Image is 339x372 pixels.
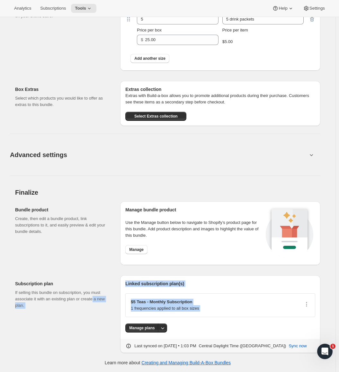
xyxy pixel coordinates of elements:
p: Last synced on [DATE] • 1:03 PM [134,343,196,349]
p: $5 Teas - Monthly Subscription [131,299,199,305]
span: Manage plans [129,325,155,331]
button: Help [268,4,298,13]
p: Create, then edit a bundle product, link subscriptions to it, and easily preview & edit your bund... [15,216,110,235]
button: Settings [299,4,329,13]
span: $ [141,37,143,42]
button: Sync now [285,341,310,351]
h2: Linked subscription plan(s) [125,280,315,287]
button: Manage plans [125,323,158,332]
button: More actions [158,323,167,332]
span: Add another size [134,56,165,61]
span: Help [279,6,287,11]
button: Advanced settings [6,142,311,167]
span: Analytics [14,6,31,11]
p: 1 frequencies applied to all box sizes [131,305,199,312]
h2: Subscription plan [15,280,110,287]
button: Tools [71,4,96,13]
span: Subscriptions [40,6,66,11]
span: Price per box [137,28,162,32]
iframe: Intercom live chat [317,344,333,359]
button: Analytics [10,4,35,13]
h2: Bundle product [15,207,110,213]
button: Manage [125,245,147,254]
p: Select which products you would like to offer as extras to this bundle. [15,95,110,108]
button: Subscriptions [36,4,70,13]
div: Price per item [222,27,304,33]
input: Display label [222,14,304,24]
a: Creating and Managing Build-A-Box Bundles [141,360,231,365]
span: 1 [330,344,335,349]
h2: Box Extras [15,86,110,93]
p: Extras with Build-a-box allows you to promote additional products during their purchase. Customer... [125,93,315,105]
h6: Extras collection [125,86,315,93]
input: 10.00 [145,35,209,45]
button: Select Extras collection [125,112,186,121]
input: Box size [137,14,209,24]
button: Add another size [130,54,169,63]
span: Sync now [289,343,307,349]
p: If selling this bundle on subscription, you must associate it with an existing plan or create a n... [15,289,110,309]
p: Use the Manage button below to navigate to Shopify’s product page for this bundle. Add product de... [125,219,264,239]
h2: Finalize [15,189,320,196]
span: Select Extras collection [134,114,178,119]
span: Tools [75,6,86,11]
div: $5.00 [222,39,304,45]
span: Settings [309,6,325,11]
span: Manage [129,247,144,252]
p: Central Daylight Time ([GEOGRAPHIC_DATA]) [199,343,286,349]
span: Advanced settings [10,150,67,160]
h2: Manage bundle product [125,207,264,213]
p: Learn more about [105,359,231,366]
